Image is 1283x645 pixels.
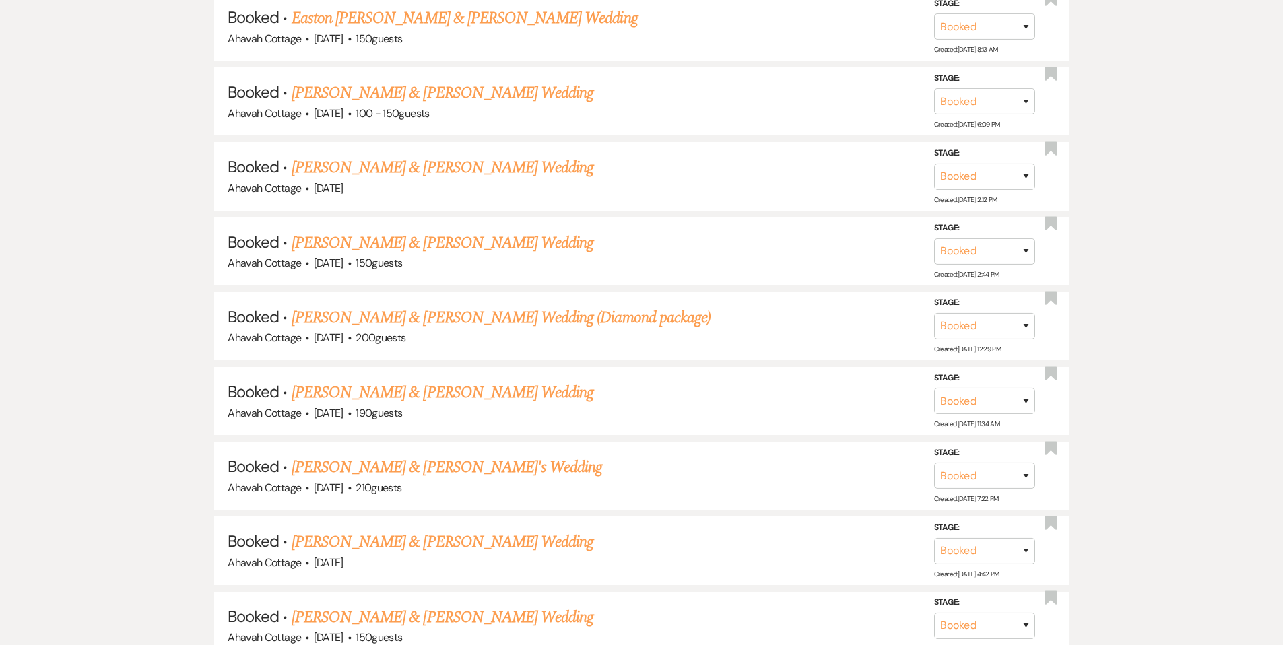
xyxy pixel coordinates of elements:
span: Ahavah Cottage [228,32,301,46]
a: [PERSON_NAME] & [PERSON_NAME] Wedding [292,81,593,105]
span: [DATE] [314,256,343,270]
label: Stage: [934,221,1035,236]
span: Ahavah Cottage [228,331,301,345]
span: Booked [228,531,279,551]
span: Booked [228,232,279,252]
span: [DATE] [314,106,343,121]
span: 190 guests [356,406,402,420]
span: Booked [228,306,279,327]
label: Stage: [934,520,1035,535]
span: Ahavah Cottage [228,256,301,270]
a: [PERSON_NAME] & [PERSON_NAME] Wedding [292,156,593,180]
span: Ahavah Cottage [228,106,301,121]
label: Stage: [934,446,1035,461]
span: Created: [DATE] 2:44 PM [934,270,999,279]
a: [PERSON_NAME] & [PERSON_NAME] Wedding [292,530,593,554]
span: Booked [228,7,279,28]
span: Booked [228,156,279,177]
span: [DATE] [314,481,343,495]
span: Created: [DATE] 8:13 AM [934,45,998,54]
span: Booked [228,81,279,102]
a: [PERSON_NAME] & [PERSON_NAME] Wedding (Diamond package) [292,306,711,330]
span: Ahavah Cottage [228,630,301,644]
span: 150 guests [356,630,402,644]
span: 150 guests [356,32,402,46]
a: [PERSON_NAME] & [PERSON_NAME] Wedding [292,231,593,255]
span: [DATE] [314,181,343,195]
label: Stage: [934,146,1035,161]
span: Ahavah Cottage [228,406,301,420]
span: Booked [228,381,279,402]
span: Created: [DATE] 12:29 PM [934,345,1001,353]
span: Created: [DATE] 11:34 AM [934,419,999,428]
span: Created: [DATE] 4:42 PM [934,569,999,578]
span: 210 guests [356,481,401,495]
span: Ahavah Cottage [228,481,301,495]
span: Created: [DATE] 6:09 PM [934,120,1000,129]
label: Stage: [934,71,1035,86]
span: 100 - 150 guests [356,106,429,121]
span: [DATE] [314,555,343,570]
span: Booked [228,456,279,477]
label: Stage: [934,595,1035,610]
span: Created: [DATE] 2:12 PM [934,195,997,204]
span: [DATE] [314,331,343,345]
label: Stage: [934,296,1035,310]
span: [DATE] [314,32,343,46]
a: [PERSON_NAME] & [PERSON_NAME]'s Wedding [292,455,603,479]
span: Booked [228,606,279,627]
span: Ahavah Cottage [228,181,301,195]
span: 200 guests [356,331,405,345]
label: Stage: [934,370,1035,385]
span: [DATE] [314,630,343,644]
a: Easton [PERSON_NAME] & [PERSON_NAME] Wedding [292,6,638,30]
span: Ahavah Cottage [228,555,301,570]
a: [PERSON_NAME] & [PERSON_NAME] Wedding [292,605,593,630]
a: [PERSON_NAME] & [PERSON_NAME] Wedding [292,380,593,405]
span: 150 guests [356,256,402,270]
span: [DATE] [314,406,343,420]
span: Created: [DATE] 7:22 PM [934,494,999,503]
